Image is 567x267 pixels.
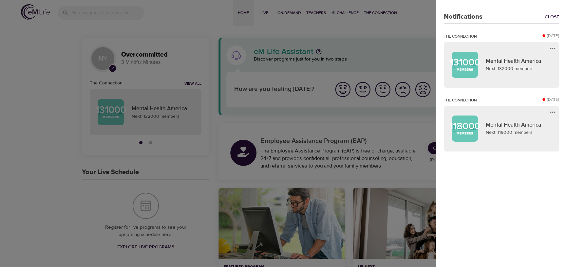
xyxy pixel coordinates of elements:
p: Mental Health America [486,57,551,66]
p: The Connection [444,97,477,103]
p: [DATE] [547,33,559,39]
p: Members [457,131,473,136]
p: Next: 132000 members [486,65,551,72]
p: 118000 [449,121,480,131]
button: more [548,107,558,117]
p: [DATE] [547,97,559,102]
p: 131000 [450,58,480,67]
button: more [548,44,558,53]
p: The Connection [444,33,477,39]
a: Close [545,14,559,20]
p: Mental Health America [486,121,551,130]
p: Next: 119000 members [486,129,551,136]
p: Members [457,67,473,72]
h3: Notifications [444,13,482,21]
